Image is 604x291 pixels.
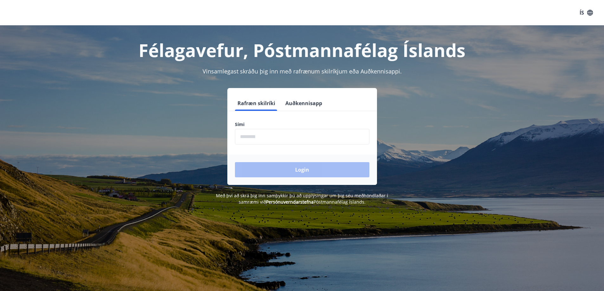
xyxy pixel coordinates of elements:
button: Rafræn skilríki [235,96,278,111]
span: Með því að skrá þig inn samþykkir þú að upplýsingar um þig séu meðhöndlaðar í samræmi við Póstman... [216,193,388,205]
label: Sími [235,121,369,128]
h1: Félagavefur, Póstmannafélag Íslands [81,38,523,62]
button: ÍS [576,7,596,18]
button: Auðkennisapp [283,96,325,111]
span: Vinsamlegast skráðu þig inn með rafrænum skilríkjum eða Auðkennisappi. [203,67,402,75]
a: Persónuverndarstefna [266,199,314,205]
